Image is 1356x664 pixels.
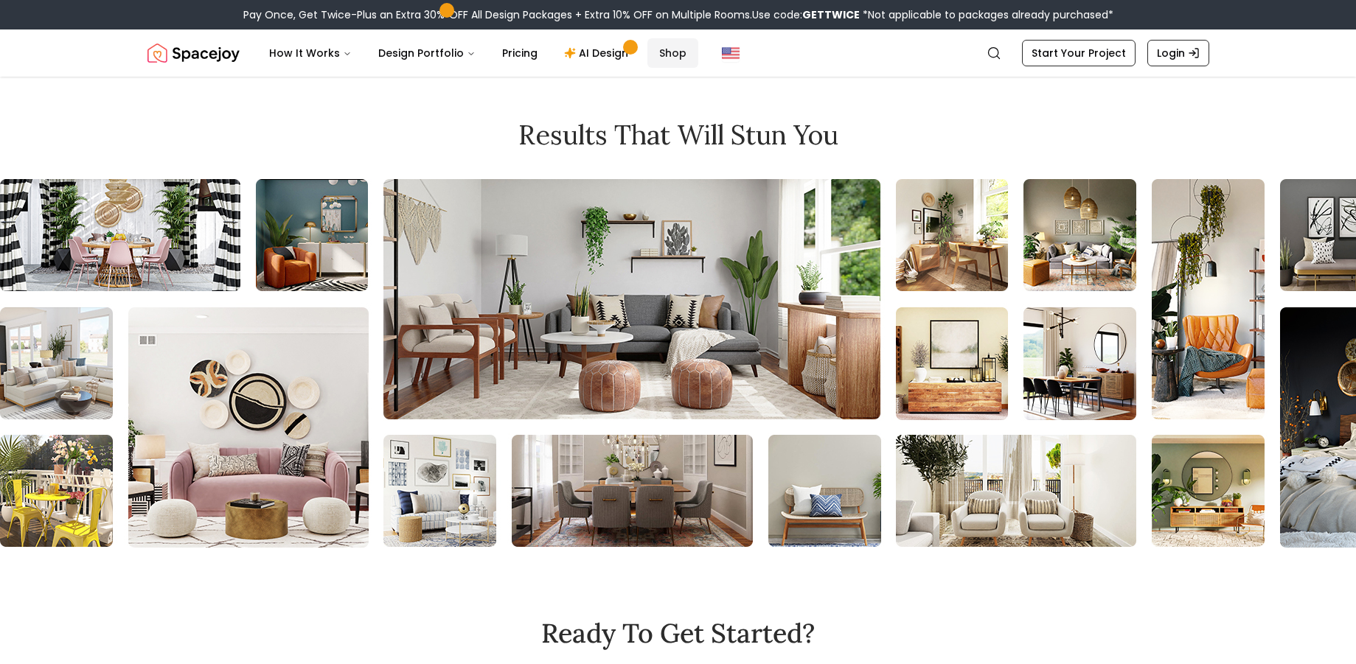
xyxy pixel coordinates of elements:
img: United States [722,44,740,62]
a: Shop [647,38,698,68]
a: Pricing [490,38,549,68]
a: Start Your Project [1022,40,1136,66]
a: Spacejoy [147,38,240,68]
b: GETTWICE [802,7,860,22]
h2: Results that will stun you [147,120,1209,150]
nav: Main [257,38,698,68]
span: *Not applicable to packages already purchased* [860,7,1113,22]
a: Login [1147,40,1209,66]
h2: Ready To Get Started? [541,618,815,648]
img: Spacejoy Logo [147,38,240,68]
button: How It Works [257,38,364,68]
span: Use code: [752,7,860,22]
button: Design Portfolio [366,38,487,68]
div: Pay Once, Get Twice-Plus an Extra 30% OFF All Design Packages + Extra 10% OFF on Multiple Rooms. [243,7,1113,22]
nav: Global [147,29,1209,77]
a: AI Design [552,38,644,68]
